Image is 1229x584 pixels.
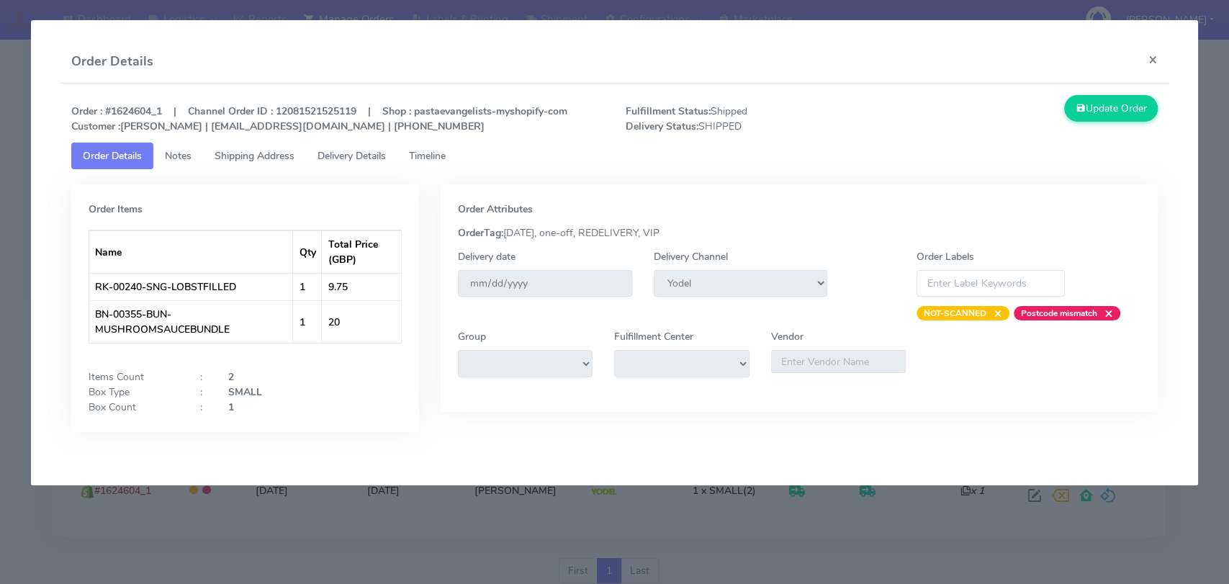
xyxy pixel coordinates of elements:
[1064,95,1158,122] button: Update Order
[771,350,906,373] input: Enter Vendor Name
[189,400,217,415] div: :
[165,149,192,163] span: Notes
[71,52,153,71] h4: Order Details
[409,149,446,163] span: Timeline
[78,400,189,415] div: Box Count
[1021,307,1097,319] strong: Postcode mismatch
[83,149,142,163] span: Order Details
[89,202,143,216] strong: Order Items
[458,249,516,264] label: Delivery date
[71,143,1158,169] ul: Tabs
[625,104,710,118] strong: Fulfillment Status:
[89,300,293,343] td: BN-00355-BUN-MUSHROOMSAUCEBUNDLE
[89,273,293,300] td: RK-00240-SNG-LOBSTFILLED
[189,385,217,400] div: :
[917,270,1065,297] input: Enter Label Keywords
[917,249,974,264] label: Order Labels
[1137,40,1169,78] button: Close
[771,329,803,344] label: Vendor
[293,300,322,343] td: 1
[293,273,322,300] td: 1
[625,120,698,133] strong: Delivery Status:
[447,225,1151,241] div: [DATE], one-off, REDELIVERY, VIP
[71,120,120,133] strong: Customer :
[458,329,486,344] label: Group
[189,369,217,385] div: :
[215,149,294,163] span: Shipping Address
[322,300,401,343] td: 20
[78,369,189,385] div: Items Count
[614,104,891,134] span: Shipped SHIPPED
[458,202,533,216] strong: Order Attributes
[228,370,234,384] strong: 2
[1097,306,1113,320] span: ×
[228,385,262,399] strong: SMALL
[293,230,322,273] th: Qty
[986,306,1002,320] span: ×
[71,104,567,133] strong: Order : #1624604_1 | Channel Order ID : 12081521525119 | Shop : pastaevangelists-myshopify-com [P...
[924,307,986,319] strong: NOT-SCANNED
[78,385,189,400] div: Box Type
[322,230,401,273] th: Total Price (GBP)
[318,149,386,163] span: Delivery Details
[614,329,693,344] label: Fulfillment Center
[228,400,234,414] strong: 1
[89,230,293,273] th: Name
[654,249,728,264] label: Delivery Channel
[322,273,401,300] td: 9.75
[458,226,503,240] strong: OrderTag:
